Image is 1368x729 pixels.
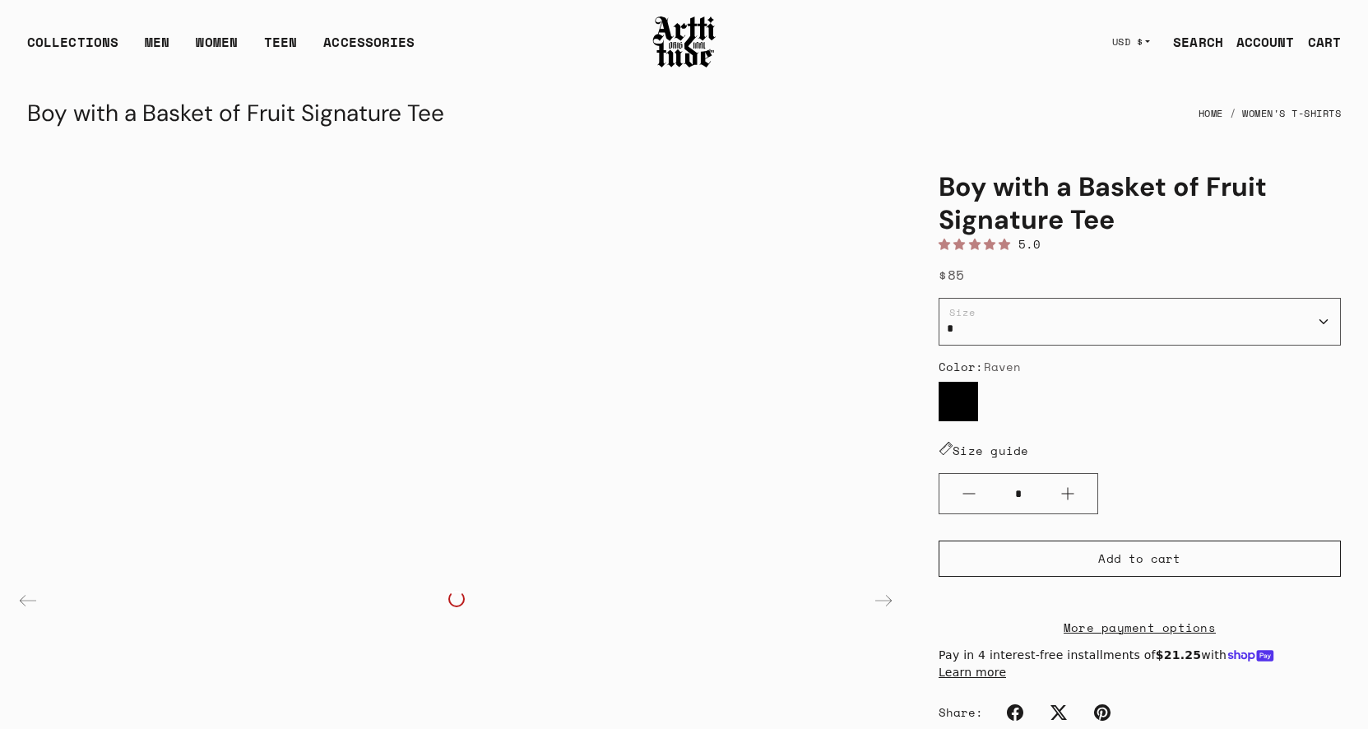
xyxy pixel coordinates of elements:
a: WOMEN [196,32,238,65]
a: Home [1199,95,1223,132]
span: Raven [984,358,1022,375]
div: CART [1308,32,1341,52]
span: $85 [939,265,965,285]
a: MEN [145,32,169,65]
div: Next slide [864,581,903,620]
label: Raven [939,382,978,421]
div: Previous slide [8,581,48,620]
div: COLLECTIONS [27,32,118,65]
a: TEEN [264,32,297,65]
a: Women's T-Shirts [1242,95,1341,132]
span: 5.0 [1018,235,1041,253]
span: Share: [939,704,984,721]
button: USD $ [1102,24,1161,60]
span: Add to cart [1098,550,1180,567]
input: Quantity [999,479,1038,509]
h1: Boy with a Basket of Fruit Signature Tee [939,170,1341,236]
span: 5.00 stars [939,235,1018,253]
ul: Main navigation [14,32,428,65]
button: Minus [939,474,999,513]
a: More payment options [939,618,1341,637]
a: SEARCH [1160,26,1223,58]
div: Color: [939,359,1341,375]
a: ACCOUNT [1223,26,1295,58]
button: Plus [1038,474,1097,513]
button: Add to cart [939,541,1341,577]
div: Boy with a Basket of Fruit Signature Tee [27,94,444,133]
div: ACCESSORIES [323,32,415,65]
span: USD $ [1112,35,1143,49]
img: Arttitude [652,14,717,70]
a: Size guide [939,442,1029,459]
a: Open cart [1295,26,1341,58]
